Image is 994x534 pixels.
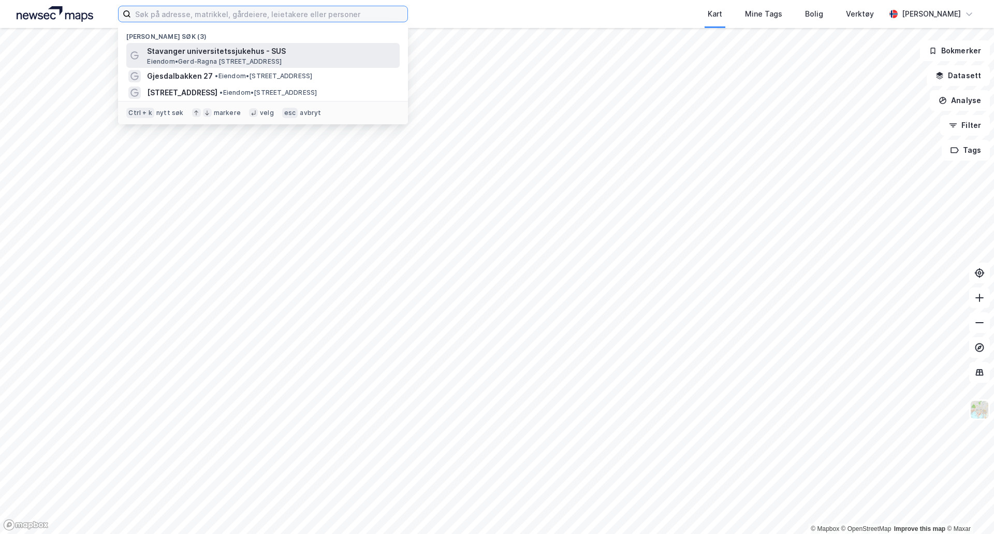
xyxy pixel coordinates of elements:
div: nytt søk [156,109,184,117]
div: Verktøy [846,8,874,20]
img: logo.a4113a55bc3d86da70a041830d287a7e.svg [17,6,93,22]
div: [PERSON_NAME] [902,8,961,20]
a: OpenStreetMap [841,525,891,532]
div: Bolig [805,8,823,20]
button: Analyse [930,90,990,111]
span: • [215,72,218,80]
div: Kontrollprogram for chat [942,484,994,534]
div: velg [260,109,274,117]
div: avbryt [300,109,321,117]
span: [STREET_ADDRESS] [147,86,217,99]
div: [PERSON_NAME] søk (3) [118,24,408,43]
button: Tags [942,140,990,161]
div: Kart [708,8,722,20]
iframe: Chat Widget [942,484,994,534]
button: Bokmerker [920,40,990,61]
a: Mapbox [811,525,839,532]
input: Søk på adresse, matrikkel, gårdeiere, leietakere eller personer [131,6,407,22]
button: Filter [940,115,990,136]
span: Eiendom • [STREET_ADDRESS] [215,72,312,80]
div: markere [214,109,241,117]
span: • [220,89,223,96]
button: Datasett [927,65,990,86]
div: Mine Tags [745,8,782,20]
div: Ctrl + k [126,108,154,118]
a: Improve this map [894,525,945,532]
span: Gjesdalbakken 27 [147,70,213,82]
span: Eiendom • Gerd-Ragna [STREET_ADDRESS] [147,57,282,66]
img: Z [970,400,989,420]
a: Mapbox homepage [3,519,49,531]
span: Stavanger universitetssjukehus - SUS [147,45,396,57]
div: esc [282,108,298,118]
span: Eiendom • [STREET_ADDRESS] [220,89,317,97]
